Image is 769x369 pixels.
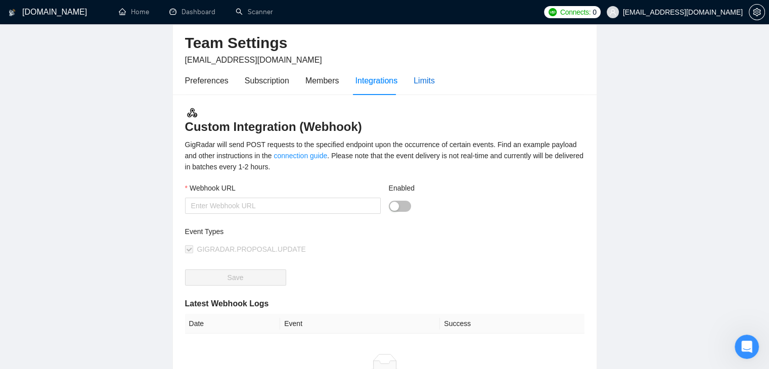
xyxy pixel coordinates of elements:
[197,245,306,253] span: GIGRADAR.PROPOSAL.UPDATE
[560,7,591,18] span: Connects:
[185,74,229,87] div: Preferences
[16,284,24,292] button: Emoji picker
[185,33,584,54] h2: Team Settings
[169,8,215,16] a: dashboardDashboard
[64,284,72,292] button: Start recording
[49,5,69,13] h1: Dima
[185,198,381,214] input: Webhook URL
[24,100,158,128] li: Add the BM as an agency manager (not account admin) in your Upwork agency settings
[440,314,584,334] th: Success
[749,4,765,20] button: setting
[9,5,16,21] img: logo
[24,79,158,98] li: You need one primary Business Manager for your agency
[245,74,289,87] div: Subscription
[177,4,196,22] div: Close
[8,18,166,290] div: We don't require your login credentials. GigRadar bids through Business Managers that you add to ...
[7,4,26,23] button: go back
[186,107,198,119] img: webhook.3a52c8ec.svg
[173,280,190,296] button: Send a message…
[185,314,281,334] th: Date
[389,201,411,212] button: Enabled
[32,284,40,292] button: Gif picker
[185,182,236,194] label: Webhook URL
[9,262,194,280] textarea: Message…
[593,7,597,18] span: 0
[609,9,616,16] span: user
[16,225,145,244] a: How does GigRadar apply to jobs on your behalf?
[355,74,398,87] div: Integrations
[749,8,765,16] a: setting
[24,162,158,190] li: Create scanners for each profile, so you'll be able to send proposals separately 🤓
[49,13,121,23] p: Active in the last 15m
[236,8,273,16] a: searchScanner
[8,18,194,312] div: Dima says…
[185,139,584,172] div: GigRadar will send POST requests to the specified endpoint upon the occurrence of certain events....
[185,107,584,135] h3: Custom Integration (Webhook)
[185,226,224,237] label: Event Types
[185,56,322,64] span: [EMAIL_ADDRESS][DOMAIN_NAME]
[16,24,158,64] div: We don't require your login credentials. GigRadar bids through Business Managers that you add to ...
[735,335,759,359] iframe: Intercom live chat
[305,74,339,87] div: Members
[280,314,440,334] th: Event
[24,131,158,159] li: All freelancer profiles (Java, ROR, React Native) must be on the same team as the Business Manager
[158,4,177,23] button: Home
[274,152,327,160] a: connection guide
[185,298,584,310] h5: Latest Webhook Logs
[29,6,45,22] img: Profile image for Dima
[414,74,435,87] div: Limits
[16,70,76,78] b: Setup Process:
[389,182,415,194] label: Enabled
[119,8,149,16] a: homeHome
[48,284,56,292] button: Upload attachment
[549,8,557,16] img: upwork-logo.png
[16,195,158,284] div: Also, please check this article to find more details on how our system is bidding on your behalf ...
